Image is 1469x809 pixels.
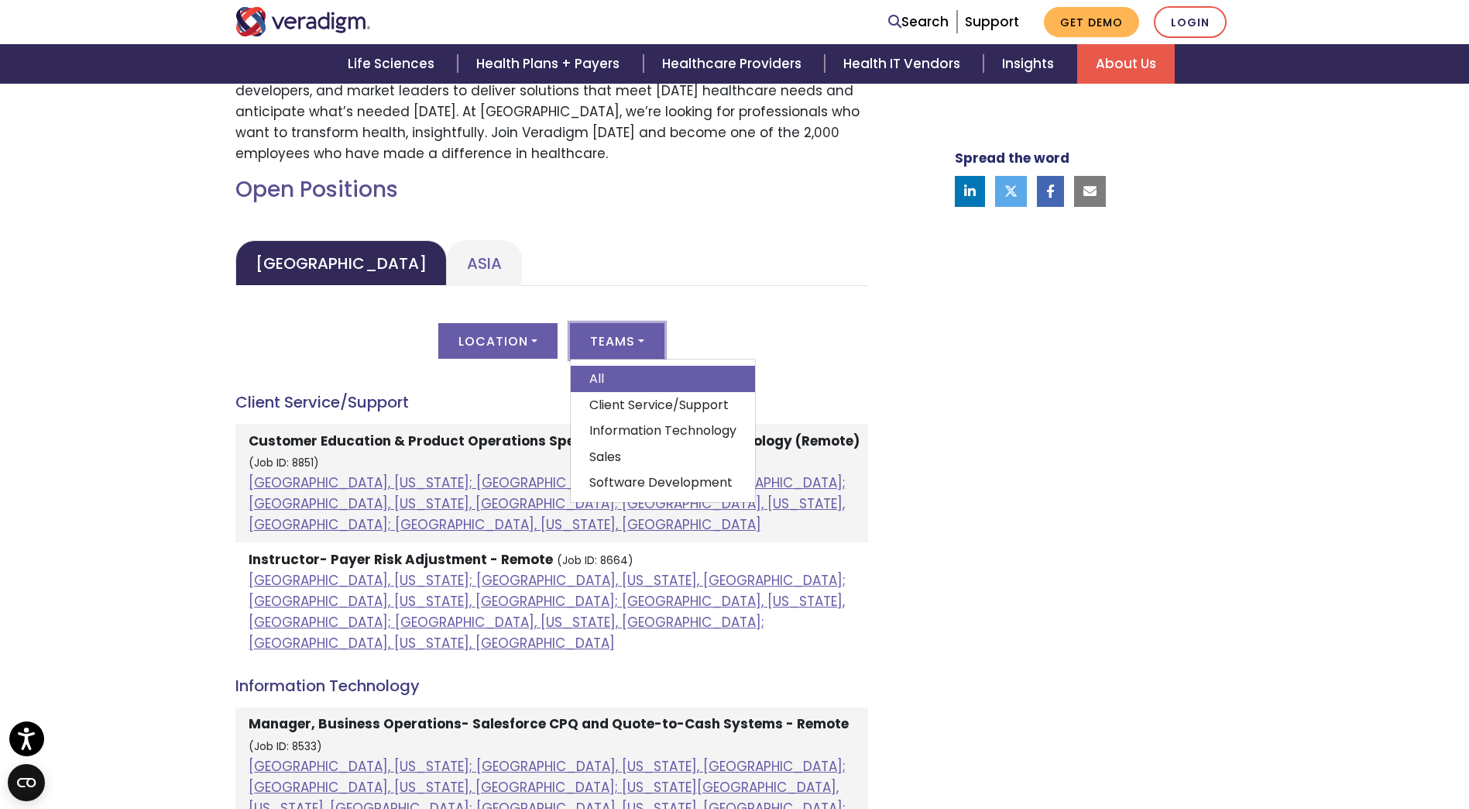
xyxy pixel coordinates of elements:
a: About Us [1077,44,1175,84]
h2: Open Positions [235,177,868,203]
a: Support [965,12,1019,31]
small: (Job ID: 8664) [557,553,633,568]
a: Get Demo [1044,7,1139,37]
a: Software Development [571,470,755,496]
a: Asia [447,240,522,286]
a: Health Plans + Payers [458,44,643,84]
p: Join a passionate team of dedicated associates who work side-by-side with caregivers, developers,... [235,59,868,164]
button: Location [438,323,558,359]
a: [GEOGRAPHIC_DATA], [US_STATE]; [GEOGRAPHIC_DATA], [US_STATE], [GEOGRAPHIC_DATA]; [GEOGRAPHIC_DATA... [249,473,846,534]
a: [GEOGRAPHIC_DATA], [US_STATE]; [GEOGRAPHIC_DATA], [US_STATE], [GEOGRAPHIC_DATA]; [GEOGRAPHIC_DATA... [249,571,846,653]
a: All [571,366,755,392]
a: Health IT Vendors [825,44,983,84]
img: Veradigm logo [235,7,371,36]
a: Login [1154,6,1227,38]
strong: Instructor- Payer Risk Adjustment - Remote [249,550,553,569]
button: Open CMP widget [8,764,45,801]
a: Client Service/Support [571,392,755,418]
a: Information Technology [571,418,755,444]
a: Healthcare Providers [644,44,825,84]
small: (Job ID: 8533) [249,739,322,754]
small: (Job ID: 8851) [249,456,319,470]
strong: Spread the word [955,149,1069,167]
a: [GEOGRAPHIC_DATA] [235,240,447,286]
a: Insights [983,44,1077,84]
a: Sales [571,444,755,470]
a: Life Sciences [329,44,458,84]
a: Search [888,12,949,33]
strong: Manager, Business Operations- Salesforce CPQ and Quote-to-Cash Systems - Remote [249,714,849,733]
button: Teams [570,323,664,359]
h4: Information Technology [235,676,868,695]
h4: Client Service/Support [235,393,868,411]
strong: Customer Education & Product Operations Specialist - Healthcare Technology (Remote) [249,432,860,450]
